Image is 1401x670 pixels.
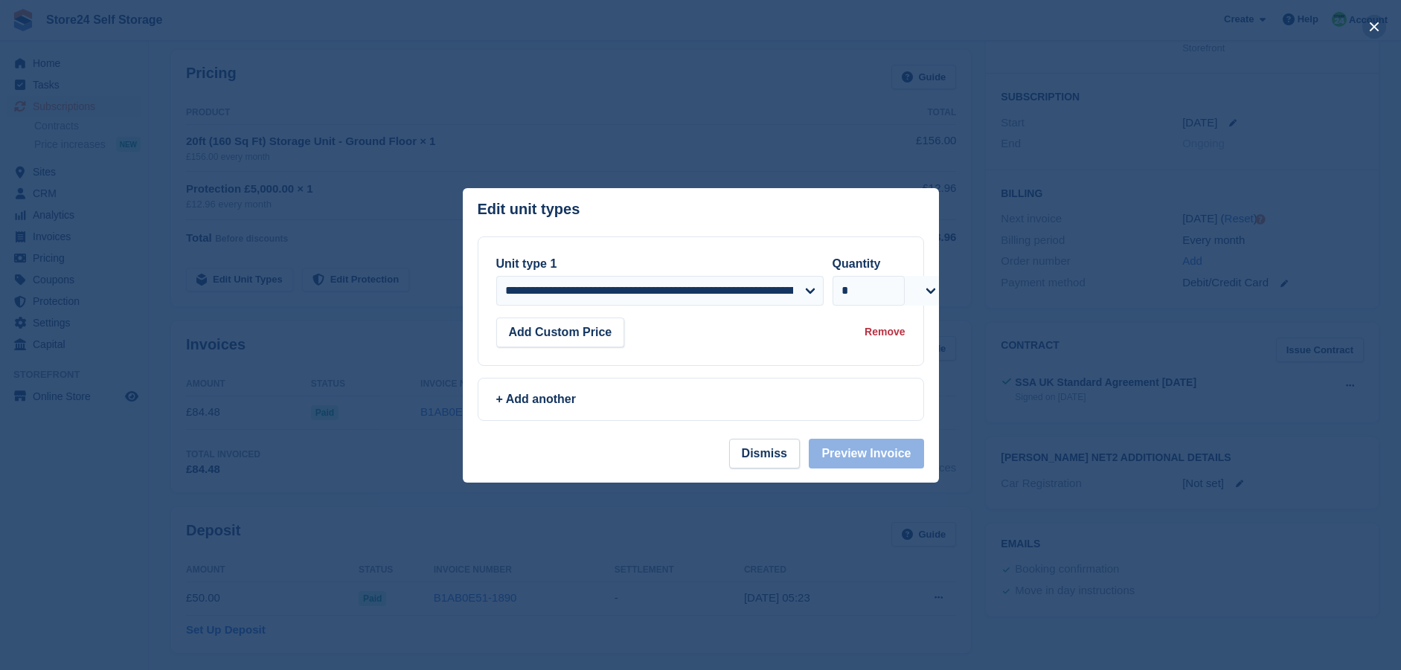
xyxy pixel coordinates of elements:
[865,324,905,340] div: Remove
[496,257,557,270] label: Unit type 1
[478,378,924,421] a: + Add another
[729,439,800,468] button: Dismiss
[1362,15,1386,39] button: close
[809,439,923,468] button: Preview Invoice
[833,257,881,270] label: Quantity
[496,390,905,408] div: + Add another
[478,201,580,218] p: Edit unit types
[496,318,625,347] button: Add Custom Price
